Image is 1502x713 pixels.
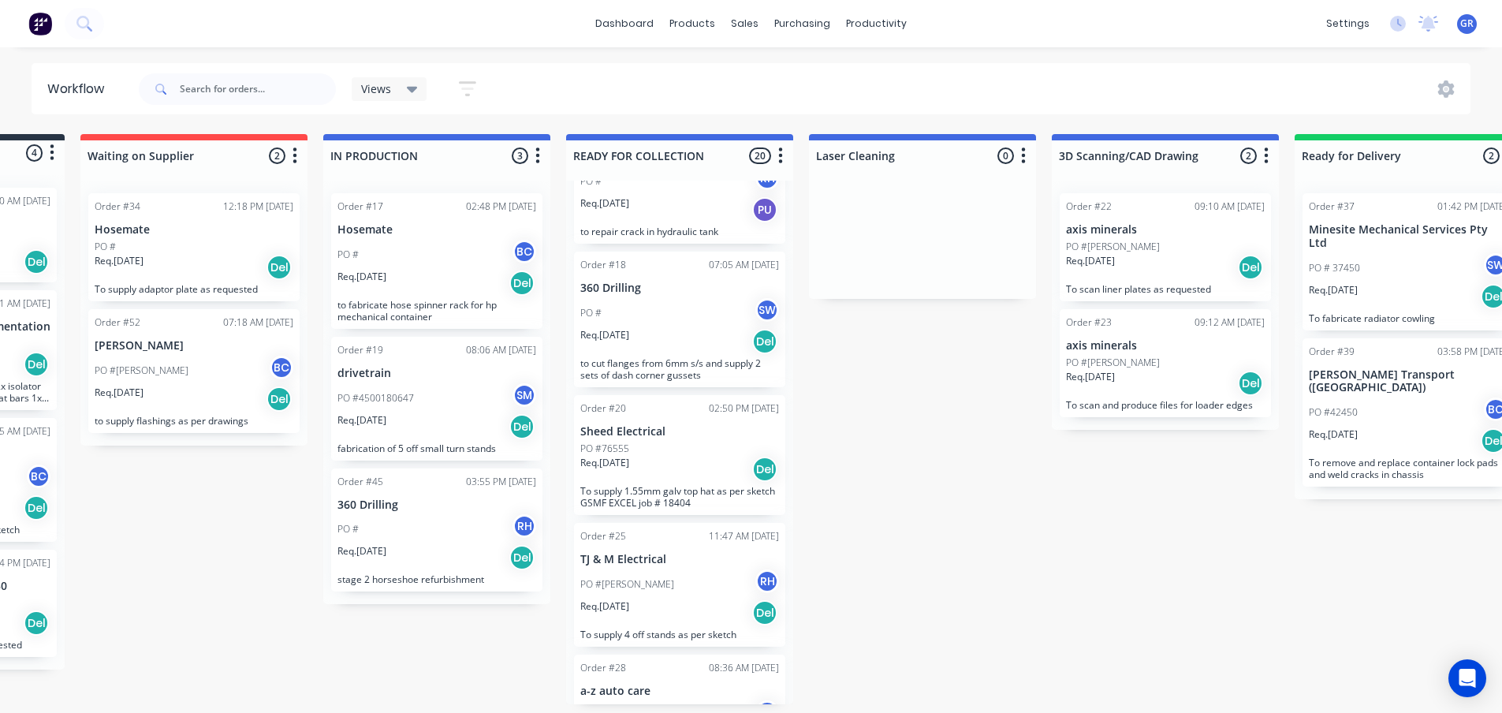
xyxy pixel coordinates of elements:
[709,661,779,675] div: 08:36 AM [DATE]
[337,223,536,237] p: Hosemate
[723,12,766,35] div: sales
[95,415,293,427] p: to supply flashings as per drawings
[1066,356,1160,370] p: PO #[PERSON_NAME]
[28,12,52,35] img: Factory
[180,73,336,105] input: Search for orders...
[838,12,915,35] div: productivity
[580,629,779,640] p: To supply 4 off stands as per sketch
[337,270,386,284] p: Req. [DATE]
[1460,17,1474,31] span: GR
[574,395,785,515] div: Order #2002:50 PM [DATE]Sheed ElectricalPO #76555Req.[DATE]DelTo supply 1.55mm galv top hat as pe...
[662,12,723,35] div: products
[755,298,779,322] div: SW
[509,414,535,439] div: Del
[223,200,293,214] div: 12:18 PM [DATE]
[266,386,292,412] div: Del
[580,196,629,211] p: Req. [DATE]
[47,80,112,99] div: Workflow
[752,329,777,354] div: Del
[580,599,629,614] p: Req. [DATE]
[361,80,391,97] span: Views
[337,442,536,454] p: fabrication of 5 off small turn stands
[752,457,777,482] div: Del
[95,386,143,400] p: Req. [DATE]
[580,258,626,272] div: Order #18
[752,600,777,625] div: Del
[1060,309,1271,417] div: Order #2309:12 AM [DATE]axis mineralsPO #[PERSON_NAME]Req.[DATE]DelTo scan and produce files for ...
[580,306,602,320] p: PO #
[1066,399,1265,411] p: To scan and produce files for loader edges
[88,309,300,433] div: Order #5207:18 AM [DATE][PERSON_NAME]PO #[PERSON_NAME]BCReq.[DATE]Delto supply flashings as per d...
[337,573,536,585] p: stage 2 horseshoe refurbishment
[331,193,542,329] div: Order #1702:48 PM [DATE]HosematePO #BCReq.[DATE]Delto fabricate hose spinner rack for hp mechanic...
[24,610,49,636] div: Del
[466,475,536,489] div: 03:55 PM [DATE]
[1195,315,1265,330] div: 09:12 AM [DATE]
[580,282,779,295] p: 360 Drilling
[337,498,536,512] p: 360 Drilling
[331,337,542,461] div: Order #1908:06 AM [DATE]drivetrainPO #4500180647SMReq.[DATE]Delfabrication of 5 off small turn st...
[337,343,383,357] div: Order #19
[95,339,293,353] p: [PERSON_NAME]
[1066,223,1265,237] p: axis minerals
[580,553,779,566] p: TJ & M Electrical
[709,258,779,272] div: 07:05 AM [DATE]
[1066,370,1115,384] p: Req. [DATE]
[752,197,777,222] div: PU
[766,12,838,35] div: purchasing
[1066,240,1160,254] p: PO #[PERSON_NAME]
[580,442,629,456] p: PO #76555
[27,465,50,488] div: BC
[1318,12,1377,35] div: settings
[1195,200,1265,214] div: 09:10 AM [DATE]
[1066,200,1112,214] div: Order #22
[1309,405,1358,420] p: PO #42450
[587,12,662,35] a: dashboard
[337,544,386,558] p: Req. [DATE]
[24,352,49,377] div: Del
[574,252,785,387] div: Order #1807:05 AM [DATE]360 DrillingPO #SWReq.[DATE]Delto cut flanges from 6mm s/s and supply 2 s...
[1238,255,1263,280] div: Del
[1309,345,1355,359] div: Order #39
[337,475,383,489] div: Order #45
[1238,371,1263,396] div: Del
[580,661,626,675] div: Order #28
[580,401,626,416] div: Order #20
[509,271,535,296] div: Del
[580,685,779,698] p: a-z auto care
[95,200,140,214] div: Order #34
[709,529,779,543] div: 11:47 AM [DATE]
[574,523,785,647] div: Order #2511:47 AM [DATE]TJ & M ElectricalPO #[PERSON_NAME]RHReq.[DATE]DelTo supply 4 off stands a...
[512,514,536,538] div: RH
[580,226,779,237] p: to repair crack in hydraulic tank
[512,240,536,263] div: BC
[1448,659,1486,697] div: Open Intercom Messenger
[580,577,674,592] p: PO #[PERSON_NAME]
[580,456,629,470] p: Req. [DATE]
[509,545,535,570] div: Del
[574,120,785,244] div: PO #RHReq.[DATE]PUto repair crack in hydraulic tank
[95,283,293,295] p: To supply adaptor plate as requested
[337,248,359,262] p: PO #
[337,391,414,405] p: PO #4500180647
[95,240,116,254] p: PO #
[466,343,536,357] div: 08:06 AM [DATE]
[709,401,779,416] div: 02:50 PM [DATE]
[95,254,143,268] p: Req. [DATE]
[580,425,779,439] p: Sheed Electrical
[1066,254,1115,268] p: Req. [DATE]
[1309,427,1358,442] p: Req. [DATE]
[95,223,293,237] p: Hosemate
[580,174,602,189] p: PO #
[24,249,49,274] div: Del
[337,299,536,323] p: to fabricate hose spinner rack for hp mechanical container
[1066,283,1265,295] p: To scan liner plates as requested
[337,522,359,536] p: PO #
[270,356,293,379] div: BC
[580,357,779,381] p: to cut flanges from 6mm s/s and supply 2 sets of dash corner gussets
[1309,200,1355,214] div: Order #37
[1066,339,1265,353] p: axis minerals
[88,193,300,301] div: Order #3412:18 PM [DATE]HosematePO #Req.[DATE]DelTo supply adaptor plate as requested
[24,495,49,521] div: Del
[337,367,536,380] p: drivetrain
